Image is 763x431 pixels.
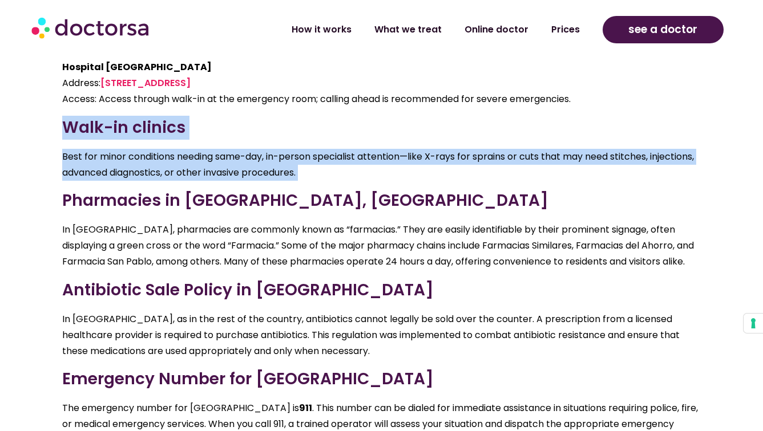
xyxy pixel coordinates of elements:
a: How it works [280,17,363,43]
p: Address: Access: Access through walk-in at the emergency room; calling ahead is recommended for s... [62,59,701,107]
h3: Walk-in clinics [62,116,701,140]
button: Your consent preferences for tracking technologies [744,314,763,333]
p: In [GEOGRAPHIC_DATA], pharmacies are commonly known as “farmacias.” They are easily identifiable ... [62,222,701,270]
h3: Emergency Number for [GEOGRAPHIC_DATA] [62,367,701,391]
strong: Hospital [GEOGRAPHIC_DATA] [62,60,212,74]
a: Prices [540,17,591,43]
a: see a doctor [603,16,724,43]
a: Online doctor [453,17,540,43]
p: Best for minor conditions needing same-day, in-person specialist attention—like X-rays for sprain... [62,149,701,181]
a: [STREET_ADDRESS] [100,76,191,90]
span: see a doctor [628,21,697,39]
h3: Pharmacies in [GEOGRAPHIC_DATA], [GEOGRAPHIC_DATA] [62,189,701,213]
a: What we treat [363,17,453,43]
strong: 911 [299,401,312,414]
h3: Antibiotic Sale Policy in [GEOGRAPHIC_DATA] [62,278,701,302]
p: In [GEOGRAPHIC_DATA], as in the rest of the country, antibiotics cannot legally be sold over the ... [62,311,701,359]
nav: Menu [204,17,591,43]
